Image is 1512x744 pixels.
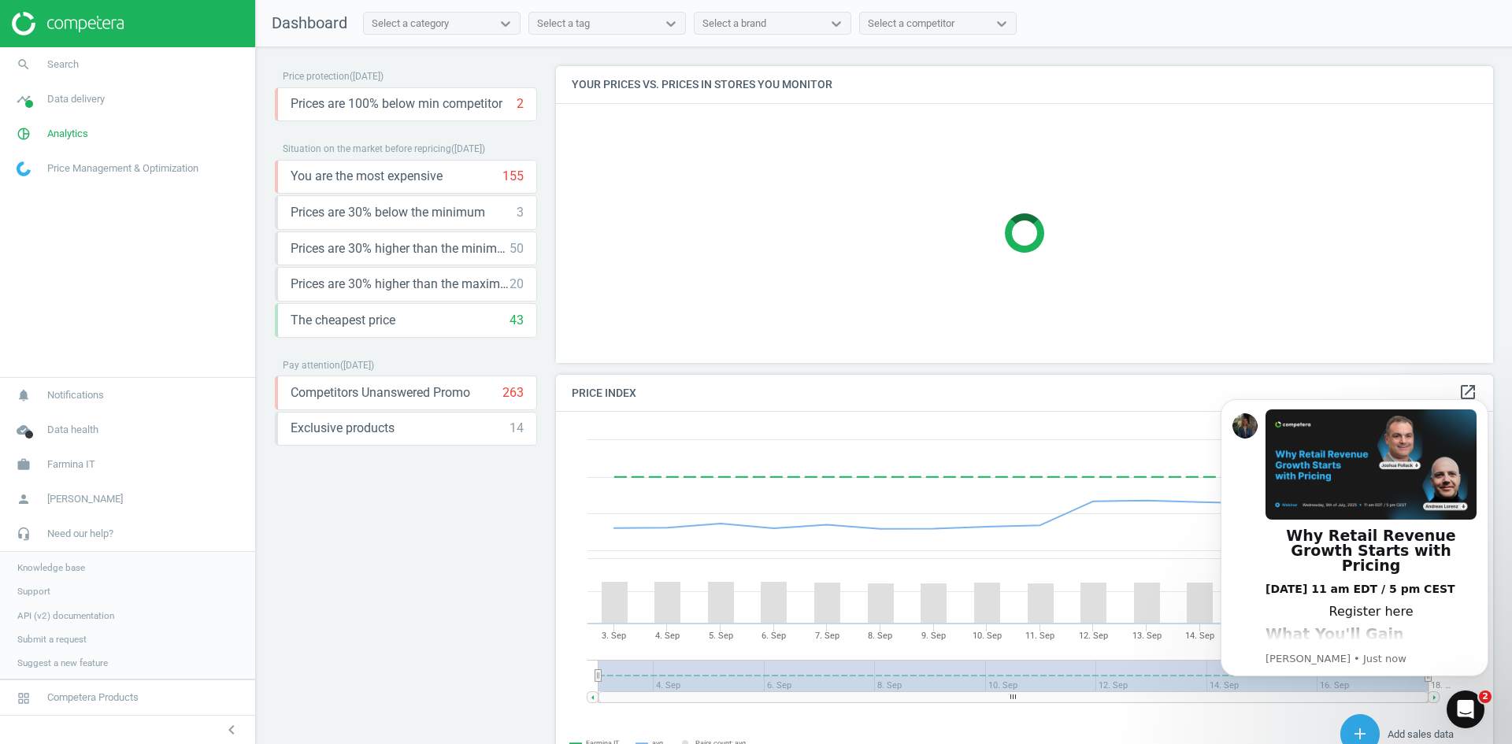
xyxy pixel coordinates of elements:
[868,631,892,641] tspan: 8. Sep
[291,204,485,221] span: Prices are 30% below the minimum
[47,690,139,705] span: Competera Products
[1458,383,1477,403] a: open_in_new
[702,17,766,31] div: Select a brand
[340,360,374,371] span: ( [DATE] )
[1025,631,1054,641] tspan: 11. Sep
[350,71,384,82] span: ( [DATE] )
[1447,690,1484,728] iframe: Intercom live chat
[502,384,524,402] div: 263
[17,633,87,646] span: Submit a request
[868,17,954,31] div: Select a competitor
[9,84,39,114] i: timeline
[921,631,946,641] tspan: 9. Sep
[1458,383,1477,402] i: open_in_new
[9,450,39,479] i: work
[272,13,347,32] span: Dashboard
[510,420,524,437] div: 14
[556,375,1493,412] h4: Price Index
[556,66,1493,103] h4: Your prices vs. prices in stores you monitor
[9,380,39,410] i: notifications
[291,312,395,329] span: The cheapest price
[291,276,510,293] span: Prices are 30% higher than the maximal
[9,415,39,445] i: cloud_done
[709,631,733,641] tspan: 5. Sep
[47,127,88,141] span: Analytics
[1388,728,1454,740] span: Add sales data
[47,457,95,472] span: Farmina IT
[283,143,451,154] span: Situation on the market before repricing
[1479,690,1492,703] span: 2
[291,420,395,437] span: Exclusive products
[9,519,39,549] i: headset_mic
[47,388,104,402] span: Notifications
[372,17,449,31] div: Select a category
[17,609,114,622] span: API (v2) documentation
[502,168,524,185] div: 155
[283,360,340,371] span: Pay attention
[9,119,39,149] i: pie_chart_outlined
[602,631,626,641] tspan: 3. Sep
[291,240,510,257] span: Prices are 30% higher than the minimum
[17,585,50,598] span: Support
[291,168,443,185] span: You are the most expensive
[1197,385,1512,686] iframe: Intercom notifications message
[17,657,108,669] span: Suggest a new feature
[47,492,123,506] span: [PERSON_NAME]
[17,161,31,176] img: wGWNvw8QSZomAAAAABJRU5ErkJggg==
[47,57,79,72] span: Search
[47,92,105,106] span: Data delivery
[9,484,39,514] i: person
[47,527,113,541] span: Need our help?
[17,561,85,574] span: Knowledge base
[537,17,590,31] div: Select a tag
[222,720,241,739] i: chevron_left
[517,95,524,113] div: 2
[815,631,839,641] tspan: 7. Sep
[291,384,470,402] span: Competitors Unanswered Promo
[655,631,680,641] tspan: 4. Sep
[291,95,502,113] span: Prices are 100% below min competitor
[1351,724,1369,743] i: add
[47,161,198,176] span: Price Management & Optimization
[451,143,485,154] span: ( [DATE] )
[510,276,524,293] div: 20
[212,720,251,740] button: chevron_left
[973,631,1002,641] tspan: 10. Sep
[517,204,524,221] div: 3
[1185,631,1214,641] tspan: 14. Sep
[283,71,350,82] span: Price protection
[1079,631,1108,641] tspan: 12. Sep
[1132,631,1162,641] tspan: 13. Sep
[47,423,98,437] span: Data health
[510,240,524,257] div: 50
[510,312,524,329] div: 43
[12,12,124,35] img: ajHJNr6hYgQAAAAASUVORK5CYII=
[762,631,786,641] tspan: 6. Sep
[9,50,39,80] i: search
